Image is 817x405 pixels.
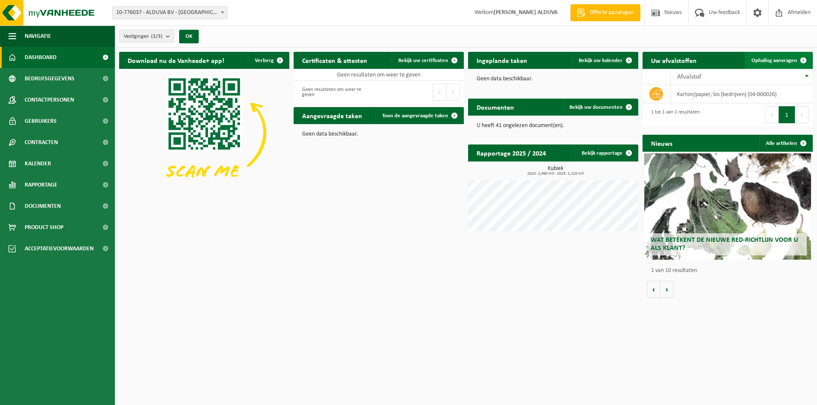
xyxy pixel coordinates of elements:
span: 2024: 2,960 m3 - 2025: 2,220 m3 [472,172,638,176]
span: Contracten [25,132,58,153]
count: (3/3) [151,34,163,39]
span: Gebruikers [25,110,57,132]
div: Geen resultaten om weer te geven [298,83,374,102]
div: 1 tot 1 van 1 resultaten [647,105,700,124]
span: Documenten [25,195,61,217]
a: Bekijk uw certificaten [391,52,463,69]
span: Acceptatievoorwaarden [25,238,94,259]
span: Rapportage [25,174,57,195]
span: Bekijk uw documenten [569,105,623,110]
a: Alle artikelen [759,135,812,152]
a: Bekijk uw documenten [563,99,637,116]
p: Geen data beschikbaar. [302,131,455,137]
td: karton/papier, los (bedrijven) (04-000026) [671,85,813,103]
span: Product Shop [25,217,63,238]
h2: Certificaten & attesten [294,52,376,68]
a: Bekijk uw kalender [572,52,637,69]
strong: [PERSON_NAME] ALDUVA [494,9,557,16]
span: Verberg [255,58,274,63]
span: Ophaling aanvragen [751,58,797,63]
button: Next [795,106,808,123]
span: Vestigingen [124,30,163,43]
h3: Kubiek [472,166,638,176]
a: Offerte aanvragen [570,4,640,21]
p: 1 van 10 resultaten [651,268,808,274]
h2: Rapportage 2025 / 2024 [468,144,554,161]
a: Wat betekent de nieuwe RED-richtlijn voor u als klant? [644,153,811,260]
button: Volgende [660,281,674,298]
a: Ophaling aanvragen [745,52,812,69]
a: Bekijk rapportage [575,144,637,161]
h2: Nieuws [643,135,681,151]
h2: Aangevraagde taken [294,107,371,124]
span: Contactpersonen [25,89,74,110]
button: OK [179,30,199,43]
span: Toon de aangevraagde taken [382,113,448,119]
button: Next [446,84,460,101]
span: Bekijk uw kalender [579,58,623,63]
a: Toon de aangevraagde taken [375,107,463,124]
button: Previous [433,84,446,101]
button: Vestigingen(3/3) [119,30,174,42]
p: Geen data beschikbaar. [477,76,630,82]
span: Bekijk uw certificaten [398,58,448,63]
h2: Documenten [468,99,523,115]
span: Bedrijfsgegevens [25,68,74,89]
span: Offerte aanvragen [588,8,636,17]
img: Download de VHEPlus App [119,69,289,196]
span: Kalender [25,153,51,174]
span: 10-776037 - ALDUVA BV - ARDOOIE [112,6,227,19]
button: 1 [779,106,795,123]
td: Geen resultaten om weer te geven [294,69,464,81]
span: Dashboard [25,47,57,68]
span: Navigatie [25,25,51,47]
h2: Uw afvalstoffen [643,52,705,68]
button: Vorige [647,281,660,298]
span: Wat betekent de nieuwe RED-richtlijn voor u als klant? [651,237,798,252]
h2: Ingeplande taken [468,52,536,68]
h2: Download nu de Vanheede+ app! [119,52,233,68]
span: 10-776037 - ALDUVA BV - ARDOOIE [113,7,227,19]
button: Verberg [248,52,289,69]
span: Afvalstof [677,74,701,80]
p: U heeft 41 ongelezen document(en). [477,123,630,129]
button: Previous [765,106,779,123]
